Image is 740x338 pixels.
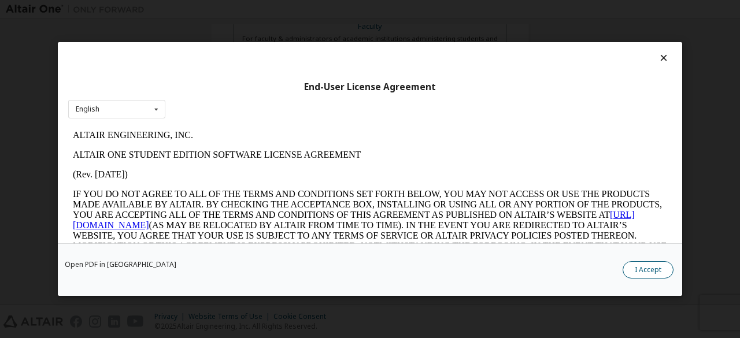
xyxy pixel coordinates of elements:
a: Open PDF in [GEOGRAPHIC_DATA] [65,261,176,268]
div: English [76,106,99,113]
p: ALTAIR ONE STUDENT EDITION SOFTWARE LICENSE AGREEMENT [5,24,599,35]
a: [URL][DOMAIN_NAME] [5,84,567,105]
div: End-User License Agreement [68,81,672,93]
p: (Rev. [DATE]) [5,44,599,54]
p: ALTAIR ENGINEERING, INC. [5,5,599,15]
button: I Accept [623,261,674,278]
p: IF YOU DO NOT AGREE TO ALL OF THE TERMS AND CONDITIONS SET FORTH BELOW, YOU MAY NOT ACCESS OR USE... [5,64,599,147]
